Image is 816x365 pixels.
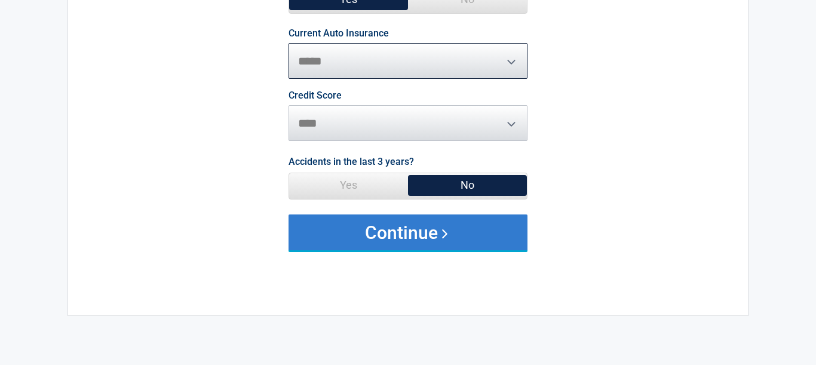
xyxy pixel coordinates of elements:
span: Yes [289,174,408,198]
button: Continue [289,215,527,251]
span: No [408,174,527,198]
label: Accidents in the last 3 years? [289,154,414,170]
label: Credit Score [289,91,342,101]
label: Current Auto Insurance [289,29,389,39]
